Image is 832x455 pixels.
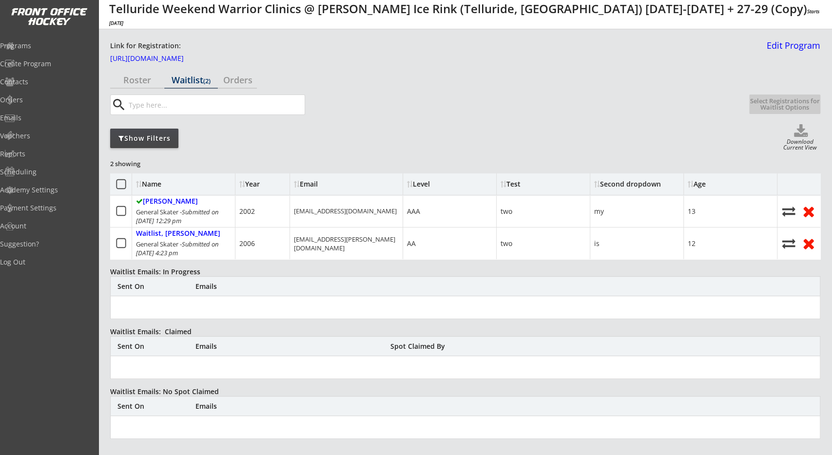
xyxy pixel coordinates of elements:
div: Second dropdown [594,181,661,188]
div: 13 [688,207,696,216]
div: Download Current View [780,139,820,152]
div: Waitlist, [PERSON_NAME] [136,229,220,238]
div: Telluride Weekend Warrior Clinics @ [PERSON_NAME] Ice Rink (Telluride, [GEOGRAPHIC_DATA]) [DATE]-... [109,3,824,26]
button: Remove from roster (no refund) [801,204,816,219]
div: Emails [195,283,390,290]
div: General Skater - [136,240,231,257]
div: Orders [218,76,257,84]
div: Link for Registration: [110,41,182,51]
a: [URL][DOMAIN_NAME] [110,55,208,66]
div: Waitlist Emails: In Progress [110,268,211,275]
div: 2 showing [110,159,180,168]
div: is [594,239,600,248]
div: Test [501,181,521,188]
div: Email [294,181,382,188]
a: Edit Program [763,41,820,58]
div: General Skater - [136,208,231,225]
button: search [111,97,127,113]
button: Click to download full roster. Your browser settings may try to block it, check your security set... [781,124,820,139]
div: Waitlist [164,76,218,84]
div: 12 [688,239,696,248]
font: (2) [203,76,211,85]
div: Show Filters [110,133,178,143]
div: Roster [110,76,164,84]
button: Select Registrations for Waitlist Options [749,95,820,114]
img: FOH%20White%20Logo%20Transparent.png [11,8,88,26]
div: Waitlist Emails: Claimed [110,328,234,335]
div: AAA [407,207,420,216]
div: Level [407,181,492,188]
button: Move player [781,205,796,218]
div: [PERSON_NAME] [136,197,198,206]
div: [EMAIL_ADDRESS][PERSON_NAME][DOMAIN_NAME] [294,235,399,252]
div: two [501,207,512,216]
div: Emails [195,343,390,350]
button: Remove from roster (no refund) [801,236,816,251]
em: Submitted on [DATE] 12:29 pm [136,208,220,225]
input: Type here... [127,95,305,114]
div: Emails [195,403,390,410]
div: 2006 [239,239,255,248]
div: Sent On [117,283,195,290]
div: Year [239,181,286,188]
div: 2002 [239,207,255,216]
button: Move player [781,237,796,250]
div: Waitlist Emails: No Spot Claimed [110,388,234,395]
div: Sent On [117,403,195,410]
div: Age [688,181,706,188]
div: Sent On [117,343,195,350]
div: my [594,207,604,216]
div: Name [136,181,215,188]
div: AA [407,239,416,248]
div: [EMAIL_ADDRESS][DOMAIN_NAME] [294,207,397,215]
em: Submitted on [DATE] 4:23 pm [136,240,220,257]
div: two [501,239,512,248]
div: Spot Claimed By [390,343,470,350]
